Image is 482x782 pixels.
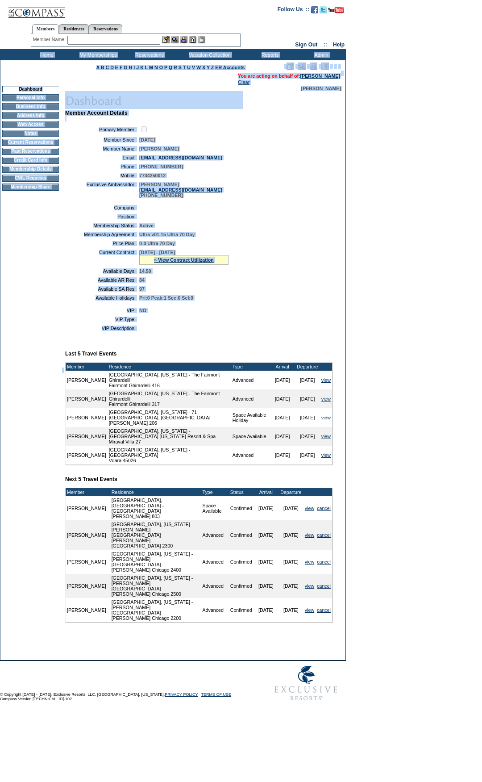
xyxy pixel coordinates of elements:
td: Residence [110,488,201,496]
td: Advanced [201,598,229,622]
a: cancel [317,559,331,565]
td: Member [66,363,108,371]
td: Space Available [231,427,270,446]
td: Exclusive Ambassador: [69,182,136,198]
td: [GEOGRAPHIC_DATA], [GEOGRAPHIC_DATA] - [GEOGRAPHIC_DATA] [PERSON_NAME] 803 [110,496,201,520]
a: U [187,65,191,70]
a: cancel [317,532,331,538]
td: [DATE] [278,496,303,520]
td: Primary Member: [69,125,136,134]
td: [DATE] [253,496,278,520]
td: Available AR Res: [69,277,136,283]
td: Space Available [201,496,229,520]
td: VIP: [69,308,136,313]
a: view [321,434,331,439]
td: [PERSON_NAME] [66,408,108,427]
td: Credit Card Info [2,157,59,164]
td: Admin [295,49,346,60]
a: view [321,415,331,420]
a: Subscribe to our YouTube Channel [328,9,344,14]
td: [DATE] [295,446,320,464]
span: You are acting on behalf of: [238,73,340,79]
b: Next 5 Travel Events [65,476,117,482]
img: Impersonate [310,63,317,70]
img: Subscribe to our YouTube Channel [328,7,344,13]
a: L [145,65,148,70]
td: Follow Us :: [278,5,309,16]
td: [DATE] [270,408,295,427]
td: [DATE] [253,520,278,550]
a: G [124,65,127,70]
a: M [149,65,153,70]
span: :: [324,42,327,48]
td: Advanced [231,371,270,389]
td: Personal Info [2,94,59,101]
td: [DATE] [295,389,320,408]
span: 97 [139,286,145,292]
td: [DATE] [278,520,303,550]
td: Phone: [69,164,136,169]
a: Follow us on Twitter [320,9,327,14]
a: ER Accounts [215,65,245,70]
a: B [101,65,104,70]
td: [GEOGRAPHIC_DATA], [US_STATE] - [GEOGRAPHIC_DATA] [US_STATE] Resort & Spa Miraval Villa 27 [108,427,231,446]
td: [PERSON_NAME] [66,598,108,622]
td: Member Name: [69,146,136,151]
td: Past Reservations [2,148,59,155]
td: Available SA Res: [69,286,136,292]
td: Business Info [2,103,59,110]
td: [PERSON_NAME] [66,389,108,408]
span: 14.50 [139,268,151,274]
td: Email: [69,155,136,160]
span: [PERSON_NAME] [139,146,179,151]
img: Impersonate [180,36,187,43]
td: Price Plan: [69,241,136,246]
td: [PERSON_NAME] [66,520,108,550]
a: T [183,65,186,70]
a: C [105,65,109,70]
a: TERMS OF USE [201,692,232,697]
a: [EMAIL_ADDRESS][DOMAIN_NAME] [139,155,222,160]
a: N [154,65,158,70]
td: [DATE] [270,371,295,389]
img: Edit Mode [287,63,294,70]
a: E [115,65,118,70]
td: [GEOGRAPHIC_DATA], [US_STATE] - [GEOGRAPHIC_DATA] Vdara 45026 [108,446,231,464]
td: Membership Agreement: [69,232,136,237]
a: Become our fan on Facebook [311,9,318,14]
td: [DATE] [253,598,278,622]
a: cancel [317,583,331,589]
span: 0-0 Ultra 70 Day [139,241,175,246]
td: Dashboard [2,86,59,92]
td: [PERSON_NAME] [66,496,108,520]
td: Available Days: [69,268,136,274]
a: view [305,607,314,613]
td: Arrival [253,488,278,496]
td: Advanced [201,574,229,598]
a: Help [333,42,345,48]
span: Pri:0 Peak:1 Sec:0 Sel:0 [139,295,193,301]
a: H [129,65,133,70]
a: view [305,583,314,589]
td: Notes [2,130,59,137]
td: [DATE] [278,550,303,574]
a: view [305,506,314,511]
td: Available Holidays: [69,295,136,301]
a: Y [207,65,210,70]
a: X [202,65,205,70]
td: [PERSON_NAME] [66,427,108,446]
td: Departure [295,363,320,371]
a: V [192,65,195,70]
td: [GEOGRAPHIC_DATA], [US_STATE] - [PERSON_NAME][GEOGRAPHIC_DATA] [PERSON_NAME] [GEOGRAPHIC_DATA] 2300 [110,520,201,550]
td: [GEOGRAPHIC_DATA], [US_STATE] - The Fairmont Ghirardelli Fairmont Ghirardelli 317 [108,389,231,408]
a: W [196,65,201,70]
td: Confirmed [229,496,253,520]
td: [DATE] [278,598,303,622]
span: [PERSON_NAME] [301,86,341,91]
div: Member Name: [33,36,67,43]
a: [EMAIL_ADDRESS][DOMAIN_NAME] [139,187,222,192]
td: [DATE] [295,371,320,389]
td: Confirmed [229,598,253,622]
a: F [120,65,123,70]
a: Sign Out [295,42,317,48]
